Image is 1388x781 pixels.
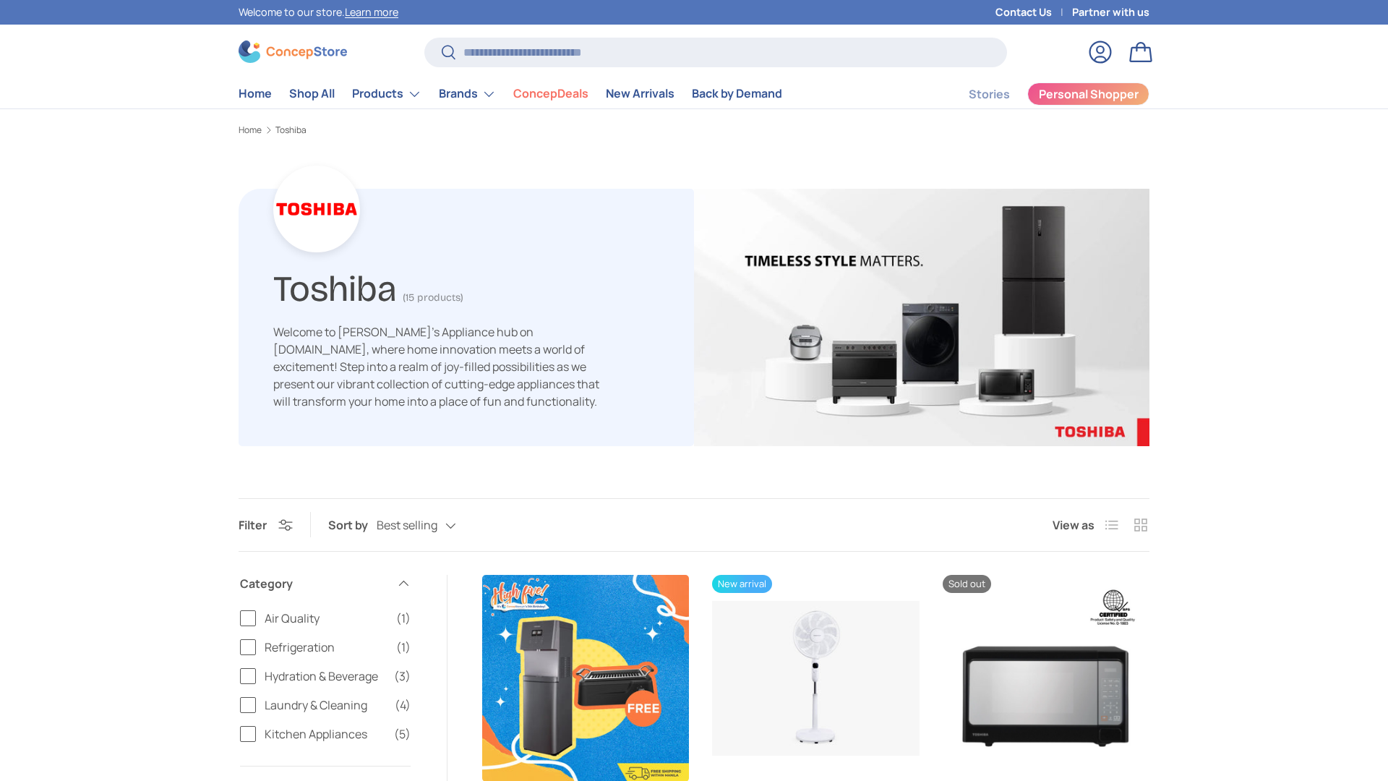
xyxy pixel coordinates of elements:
[265,696,386,714] span: Laundry & Cleaning
[273,323,613,410] p: Welcome to [PERSON_NAME]'s Appliance hub on [DOMAIN_NAME], where home innovation meets a world of...
[352,80,421,108] a: Products
[345,5,398,19] a: Learn more
[273,262,397,310] h1: Toshiba
[239,126,262,135] a: Home
[377,513,485,538] button: Best selling
[430,80,505,108] summary: Brands
[239,80,272,108] a: Home
[694,189,1149,446] img: Toshiba
[394,725,411,743] span: (5)
[265,610,387,627] span: Air Quality
[328,516,377,534] label: Sort by
[265,725,385,743] span: Kitchen Appliances
[1053,516,1094,534] span: View as
[396,639,411,656] span: (1)
[239,4,398,20] p: Welcome to our store.
[403,291,463,304] span: (15 products)
[343,80,430,108] summary: Products
[265,639,387,656] span: Refrigeration
[943,575,991,593] span: Sold out
[513,80,588,108] a: ConcepDeals
[377,518,437,532] span: Best selling
[995,4,1072,20] a: Contact Us
[439,80,496,108] a: Brands
[239,124,1149,137] nav: Breadcrumbs
[289,80,335,108] a: Shop All
[239,80,782,108] nav: Primary
[239,517,293,533] button: Filter
[396,610,411,627] span: (1)
[240,558,411,610] summary: Category
[1072,4,1149,20] a: Partner with us
[692,80,782,108] a: Back by Demand
[240,575,387,592] span: Category
[712,575,772,593] span: New arrival
[239,517,267,533] span: Filter
[239,40,347,63] img: ConcepStore
[1027,82,1149,106] a: Personal Shopper
[934,80,1149,108] nav: Secondary
[275,126,307,135] a: Toshiba
[394,667,411,685] span: (3)
[606,80,674,108] a: New Arrivals
[969,80,1010,108] a: Stories
[1039,88,1139,100] span: Personal Shopper
[265,667,385,685] span: Hydration & Beverage
[395,696,411,714] span: (4)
